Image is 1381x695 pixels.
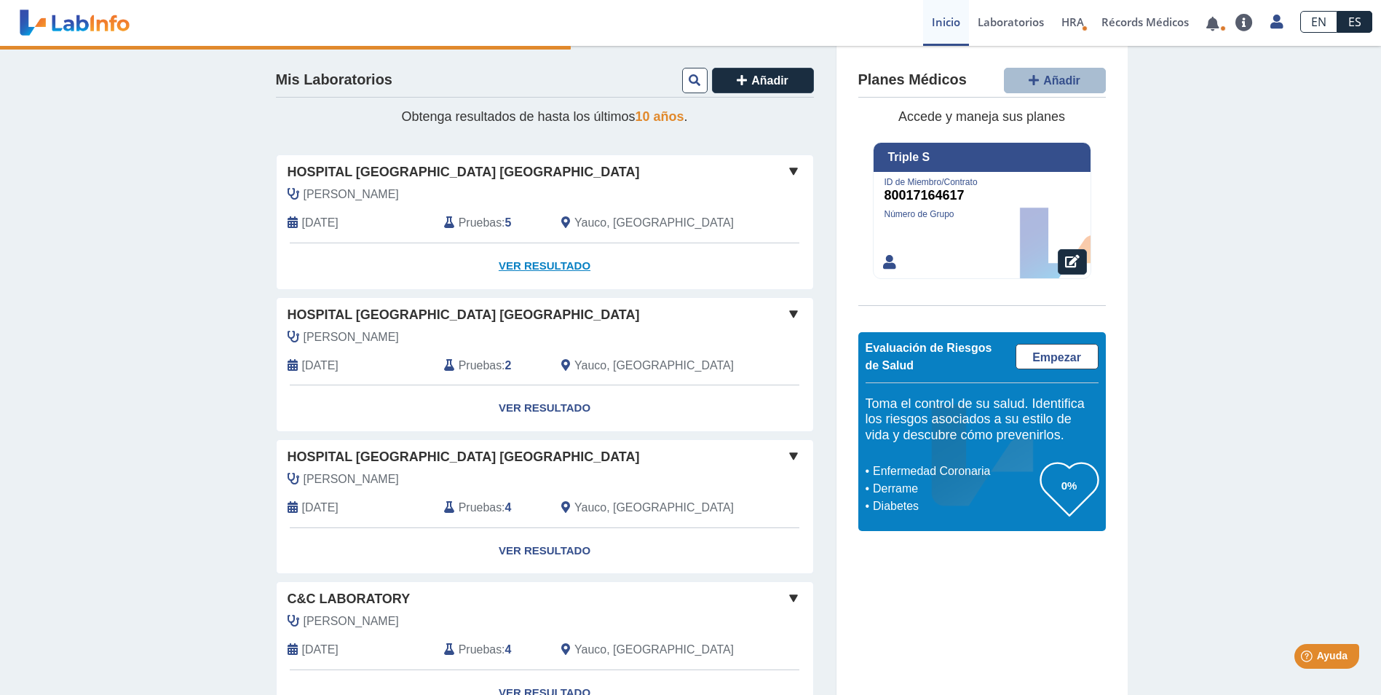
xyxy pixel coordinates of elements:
[276,71,392,89] h4: Mis Laboratorios
[459,357,502,374] span: Pruebas
[712,68,814,93] button: Añadir
[401,109,687,124] span: Obtenga resultados de hasta los últimos .
[858,71,967,89] h4: Planes Médicos
[1300,11,1337,33] a: EN
[288,447,640,467] span: Hospital [GEOGRAPHIC_DATA] [GEOGRAPHIC_DATA]
[459,499,502,517] span: Pruebas
[304,329,399,346] span: Guzman Tennant, Maria
[574,641,734,659] span: Yauco, PR
[869,498,1040,515] li: Diabetes
[277,528,813,574] a: Ver Resultado
[302,641,339,659] span: 2025-05-31
[304,186,399,203] span: Cintron Rodriguez, Waleska
[1016,344,1099,369] a: Empezar
[288,305,640,325] span: Hospital [GEOGRAPHIC_DATA] [GEOGRAPHIC_DATA]
[302,499,339,517] span: 2025-07-12
[433,214,550,232] div: :
[433,641,550,659] div: :
[505,643,512,656] b: 4
[277,385,813,431] a: Ver Resultado
[1004,68,1106,93] button: Añadir
[898,109,1065,124] span: Accede y maneja sus planes
[505,359,512,372] b: 2
[304,613,399,630] span: Cintron Rodriguez, Waleska
[505,216,512,229] b: 5
[304,471,399,488] span: Cintron Rodriguez, Waleska
[636,109,684,124] span: 10 años
[288,162,640,182] span: Hospital [GEOGRAPHIC_DATA] [GEOGRAPHIC_DATA]
[869,480,1040,498] li: Derrame
[1043,74,1080,87] span: Añadir
[866,342,992,372] span: Evaluación de Riesgos de Salud
[505,501,512,514] b: 4
[459,641,502,659] span: Pruebas
[302,357,339,374] span: 2025-08-24
[574,499,734,517] span: Yauco, PR
[869,463,1040,480] li: Enfermedad Coronaria
[302,214,339,232] span: 2025-09-12
[1251,638,1365,679] iframe: Help widget launcher
[459,214,502,232] span: Pruebas
[574,357,734,374] span: Yauco, PR
[1040,476,1099,495] h3: 0%
[751,74,788,87] span: Añadir
[277,243,813,289] a: Ver Resultado
[433,357,550,374] div: :
[1061,15,1084,29] span: HRA
[433,499,550,517] div: :
[574,214,734,232] span: Yauco, PR
[1032,351,1081,364] span: Empezar
[288,589,411,609] span: C&C Laboratory
[1337,11,1372,33] a: ES
[866,396,1099,444] h5: Toma el control de su salud. Identifica los riesgos asociados a su estilo de vida y descubre cómo...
